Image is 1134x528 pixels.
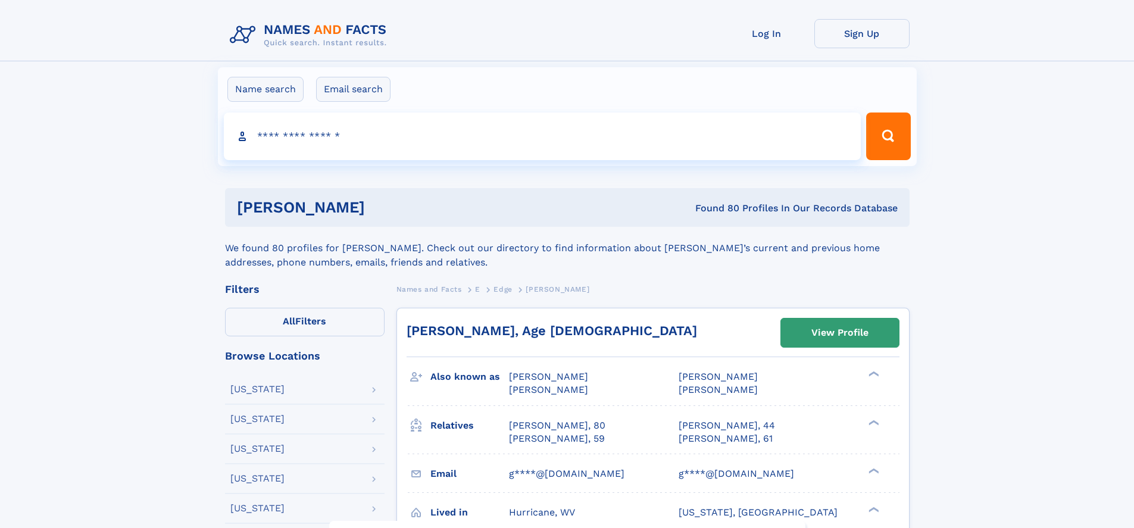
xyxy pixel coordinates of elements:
div: ❯ [866,370,880,378]
a: [PERSON_NAME], 59 [509,432,605,445]
span: [US_STATE], [GEOGRAPHIC_DATA] [679,507,838,518]
div: Browse Locations [225,351,385,361]
h1: [PERSON_NAME] [237,200,530,215]
div: Filters [225,284,385,295]
a: E [475,282,480,296]
a: [PERSON_NAME], 44 [679,419,775,432]
div: [US_STATE] [230,504,285,513]
div: [US_STATE] [230,385,285,394]
label: Email search [316,77,391,102]
label: Filters [225,308,385,336]
a: Names and Facts [396,282,462,296]
span: [PERSON_NAME] [679,384,758,395]
div: ❯ [866,418,880,426]
div: ❯ [866,505,880,513]
a: [PERSON_NAME], Age [DEMOGRAPHIC_DATA] [407,323,697,338]
span: [PERSON_NAME] [509,371,588,382]
span: [PERSON_NAME] [509,384,588,395]
div: ❯ [866,467,880,474]
div: We found 80 profiles for [PERSON_NAME]. Check out our directory to find information about [PERSON... [225,227,910,270]
div: [US_STATE] [230,474,285,483]
div: Found 80 Profiles In Our Records Database [530,202,898,215]
span: [PERSON_NAME] [526,285,589,293]
a: Sign Up [814,19,910,48]
span: [PERSON_NAME] [679,371,758,382]
div: [US_STATE] [230,414,285,424]
a: Edge [493,282,512,296]
h3: Lived in [430,502,509,523]
h3: Email [430,464,509,484]
a: [PERSON_NAME], 61 [679,432,773,445]
input: search input [224,113,861,160]
img: Logo Names and Facts [225,19,396,51]
label: Name search [227,77,304,102]
a: [PERSON_NAME], 80 [509,419,605,432]
a: Log In [719,19,814,48]
span: All [283,315,295,327]
div: View Profile [811,319,869,346]
span: E [475,285,480,293]
h3: Also known as [430,367,509,387]
div: [US_STATE] [230,444,285,454]
h3: Relatives [430,415,509,436]
span: Hurricane, WV [509,507,575,518]
a: View Profile [781,318,899,347]
button: Search Button [866,113,910,160]
span: Edge [493,285,512,293]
